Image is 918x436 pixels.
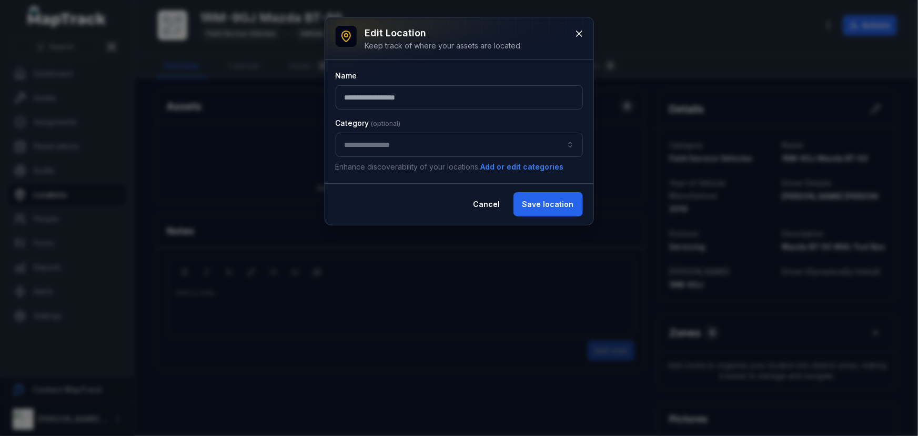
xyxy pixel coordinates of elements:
label: Category [336,118,401,128]
h3: Edit location [365,26,522,41]
div: Keep track of where your assets are located. [365,41,522,51]
label: Name [336,71,357,81]
button: Cancel [465,192,509,216]
button: Add or edit categories [480,161,564,173]
p: Enhance discoverability of your locations. [336,161,583,173]
button: Save location [513,192,583,216]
